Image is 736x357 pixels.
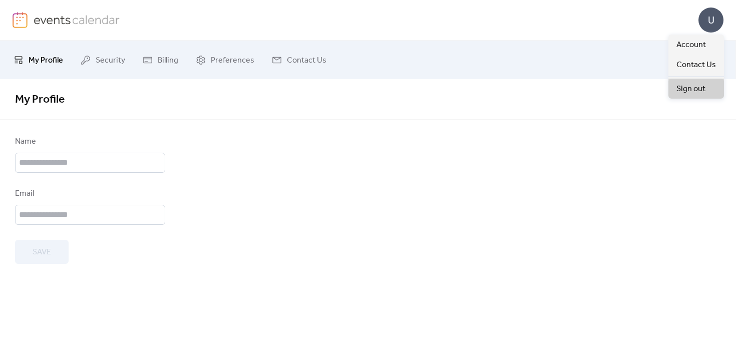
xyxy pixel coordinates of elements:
span: Contact Us [676,59,716,71]
span: My Profile [29,53,63,68]
a: Preferences [188,45,262,75]
div: Name [15,136,163,148]
a: Contact Us [668,55,724,75]
a: Security [73,45,133,75]
a: Billing [135,45,186,75]
span: Preferences [211,53,254,68]
div: U [698,8,723,33]
span: My Profile [15,89,65,111]
span: Account [676,39,706,51]
img: logo-type [34,12,120,27]
span: Billing [158,53,178,68]
div: Email [15,188,163,200]
span: Security [96,53,125,68]
span: Sign out [676,83,705,95]
a: My Profile [6,45,71,75]
img: logo [13,12,28,28]
a: Contact Us [264,45,334,75]
a: Account [668,35,724,55]
span: Contact Us [287,53,326,68]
